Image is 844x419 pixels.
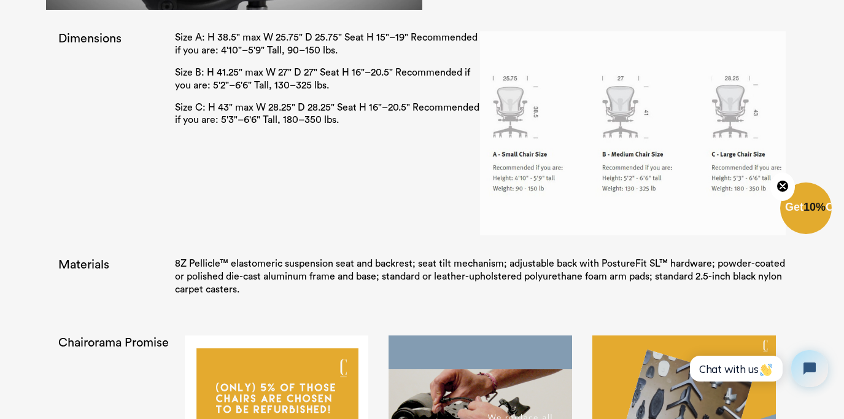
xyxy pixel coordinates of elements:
[175,31,481,57] p: Size A: H 38.5" max W 25.75" D 25.75" Seat H 15"–19" Recommended if you are: 4'10"–5'9" Tall, 90–...
[58,257,175,272] h2: Materials
[175,257,786,296] p: 8Z Pellicle™ elastomeric suspension seat and backrest; seat tilt mechanism; adjustable back with ...
[58,335,175,350] h2: Chairorama Promise
[480,31,786,235] img: Select_a_Size.png
[770,173,795,201] button: Close teaser
[785,201,842,213] span: Get Off
[803,201,826,213] span: 10%
[58,31,175,46] h2: Dimensions
[175,101,481,127] p: Size C: H 43" max W 28.25" D 28.25" Seat H 16"–20.5" Recommended if you are: 5'3"–6'6" Tall, 180–...
[676,340,838,397] iframe: Tidio Chat
[780,184,832,235] div: Get10%OffClose teaser
[175,66,481,92] p: Size B: H 41.25" max W 27" D 27" Seat H 16"–20.5" Recommended if you are: 5'2"–6'6" Tall, 130–325...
